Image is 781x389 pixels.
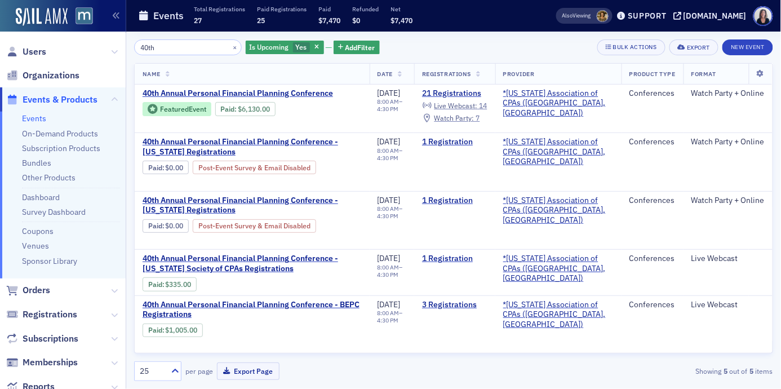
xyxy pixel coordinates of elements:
[597,10,609,22] span: Laura Swann
[628,11,667,21] div: Support
[221,105,235,113] a: Paid
[378,309,400,317] time: 8:00 AM
[597,39,665,55] button: Bulk Actions
[257,16,265,25] span: 25
[629,137,676,147] div: Conferences
[378,253,401,263] span: [DATE]
[143,137,362,157] a: 40th Annual Personal Financial Planning Conference - [US_STATE] Registrations
[250,42,289,51] span: Is Upcoming
[6,94,97,106] a: Events & Products
[378,264,406,279] div: –
[166,222,184,230] span: $0.00
[378,70,393,78] span: Date
[6,284,50,297] a: Orders
[23,356,78,369] span: Memberships
[22,256,77,266] a: Sponsor Library
[378,205,406,220] div: –
[257,5,307,13] p: Paid Registrations
[23,333,78,345] span: Subscriptions
[691,254,765,264] div: Live Webcast
[503,254,614,284] a: *[US_STATE] Association of CPAs ([GEOGRAPHIC_DATA], [GEOGRAPHIC_DATA])
[691,89,765,99] div: Watch Party + Online
[22,207,86,217] a: Survey Dashboard
[378,154,399,162] time: 4:30 PM
[503,70,535,78] span: Provider
[143,70,161,78] span: Name
[422,70,471,78] span: Registrations
[378,263,400,271] time: 8:00 AM
[503,89,614,118] a: *[US_STATE] Association of CPAs ([GEOGRAPHIC_DATA], [GEOGRAPHIC_DATA])
[691,70,716,78] span: Format
[753,6,773,26] span: Profile
[684,11,747,21] div: [DOMAIN_NAME]
[722,41,773,51] a: New Event
[140,365,165,377] div: 25
[378,88,401,98] span: [DATE]
[687,45,710,51] div: Export
[143,219,189,233] div: Paid: 0 - $0
[166,163,184,172] span: $0.00
[143,254,362,273] span: 40th Annual Personal Financial Planning Conference - Delaware Society of CPAs Registrations
[691,137,765,147] div: Watch Party + Online
[143,277,197,291] div: Paid: 2 - $33500
[143,196,362,215] span: 40th Annual Personal Financial Planning Conference - Connecticut Registrations
[22,143,100,153] a: Subscription Products
[22,192,60,202] a: Dashboard
[629,89,676,99] div: Conferences
[22,173,76,183] a: Other Products
[503,300,614,330] a: *[US_STATE] Association of CPAs ([GEOGRAPHIC_DATA], [GEOGRAPHIC_DATA])
[215,102,276,116] div: Paid: 23 - $613000
[68,7,93,26] a: View Homepage
[503,254,614,284] span: *Maryland Association of CPAs (Timonium, MD)
[16,8,68,26] img: SailAMX
[629,70,676,78] span: Product Type
[148,222,162,230] a: Paid
[238,105,270,113] span: $6,130.00
[246,41,324,55] div: Yes
[613,44,657,50] div: Bulk Actions
[568,366,773,376] div: Showing out of items
[148,163,162,172] a: Paid
[345,42,375,52] span: Add Filter
[217,363,279,380] button: Export Page
[422,101,487,110] a: Live Webcast: 14
[23,308,77,321] span: Registrations
[194,5,245,13] p: Total Registrations
[230,42,240,52] button: ×
[503,196,614,226] span: *Maryland Association of CPAs (Timonium, MD)
[23,284,50,297] span: Orders
[166,326,198,334] span: $1,005.00
[503,196,614,226] a: *[US_STATE] Association of CPAs ([GEOGRAPHIC_DATA], [GEOGRAPHIC_DATA])
[503,300,614,330] span: *Maryland Association of CPAs (Timonium, MD)
[143,89,333,99] span: 40th Annual Personal Financial Planning Conference
[391,5,413,13] p: Net
[334,41,380,55] button: AddFilter
[143,102,211,116] div: Featured Event
[193,161,316,174] div: Post-Event Survey
[480,101,487,110] span: 14
[319,16,341,25] span: $7,470
[353,5,379,13] p: Refunded
[378,310,406,324] div: –
[691,300,765,310] div: Live Webcast
[148,326,166,334] span: :
[148,280,166,289] span: :
[378,195,401,205] span: [DATE]
[378,147,406,162] div: –
[6,333,78,345] a: Subscriptions
[143,137,362,157] span: 40th Annual Personal Financial Planning Conference - Oklahoma Registrations
[6,69,79,82] a: Organizations
[185,366,213,376] label: per page
[22,241,49,251] a: Venues
[503,137,614,167] a: *[US_STATE] Association of CPAs ([GEOGRAPHIC_DATA], [GEOGRAPHIC_DATA])
[194,16,202,25] span: 27
[134,39,242,55] input: Search…
[422,300,487,310] a: 3 Registrations
[22,158,51,168] a: Bundles
[166,280,192,289] span: $335.00
[722,366,730,376] strong: 5
[143,196,362,215] a: 40th Annual Personal Financial Planning Conference - [US_STATE] Registrations
[193,219,316,233] div: Post-Event Survey
[6,356,78,369] a: Memberships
